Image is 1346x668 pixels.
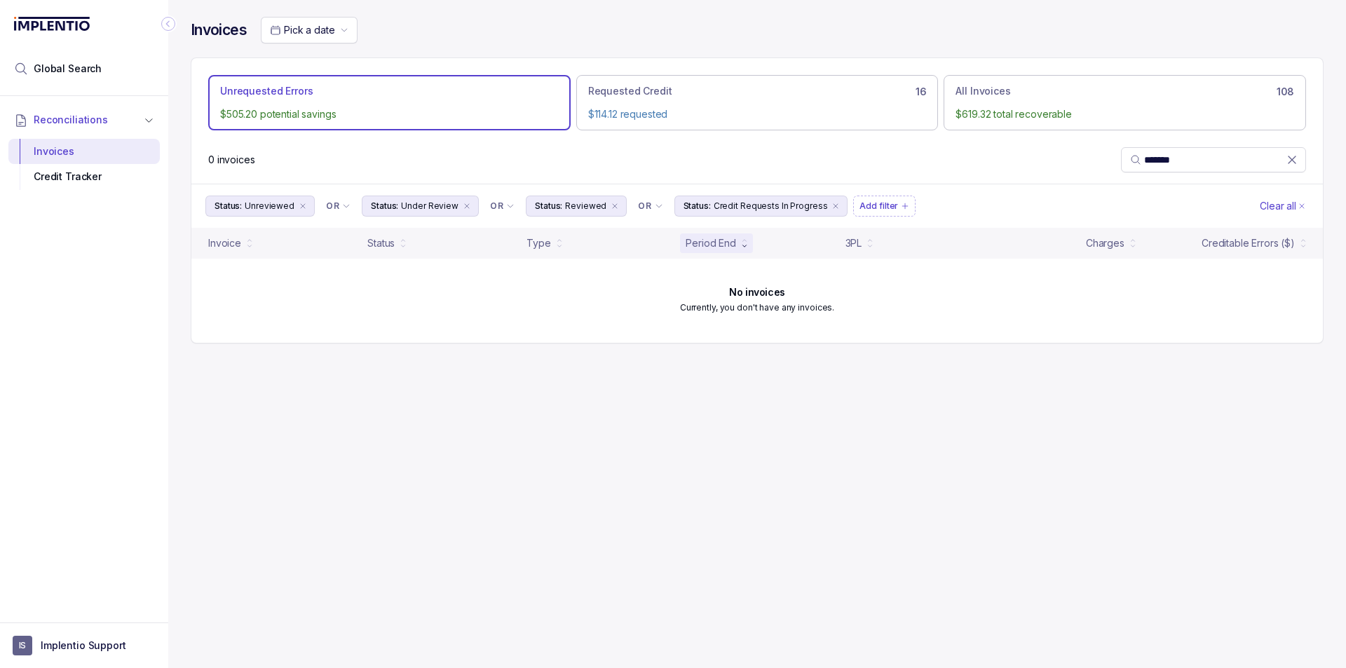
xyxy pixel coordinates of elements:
h6: 16 [916,86,926,97]
div: remove content [297,200,308,212]
div: Credit Tracker [20,164,149,189]
button: Filter Chip Credit Requests In Progress [674,196,848,217]
p: Status: [684,199,711,213]
div: Invoice [208,236,241,250]
button: Filter Chip Connector undefined [484,196,520,216]
h6: No invoices [729,287,784,298]
div: Status [367,236,395,250]
h4: Invoices [191,20,247,40]
div: remove content [609,200,620,212]
div: Type [526,236,550,250]
p: $505.20 potential savings [220,107,559,121]
button: Filter Chip Unreviewed [205,196,315,217]
button: Clear Filters [1257,196,1309,217]
p: Currently, you don't have any invoices. [680,301,834,315]
p: Implentio Support [41,639,126,653]
search: Date Range Picker [270,23,334,37]
span: Global Search [34,62,102,76]
button: Filter Chip Reviewed [526,196,627,217]
p: Requested Credit [588,84,672,98]
li: Filter Chip Connector undefined [326,200,351,212]
p: Status: [215,199,242,213]
p: Unreviewed [245,199,294,213]
p: Unrequested Errors [220,84,313,98]
div: Reconciliations [8,136,160,193]
div: Invoices [20,139,149,164]
p: OR [326,200,339,212]
span: Reconciliations [34,113,108,127]
ul: Filter Group [205,196,1257,217]
div: Charges [1086,236,1124,250]
ul: Action Tab Group [208,75,1306,130]
button: Filter Chip Connector undefined [320,196,356,216]
h6: 108 [1277,86,1294,97]
span: User initials [13,636,32,655]
span: Pick a date [284,24,334,36]
div: remove content [461,200,473,212]
button: Filter Chip Under Review [362,196,479,217]
div: Remaining page entries [208,153,255,167]
p: $114.12 requested [588,107,927,121]
p: 0 invoices [208,153,255,167]
button: Filter Chip Add filter [853,196,916,217]
div: 3PL [845,236,862,250]
p: Reviewed [565,199,606,213]
p: Credit Requests In Progress [714,199,828,213]
div: remove content [830,200,841,212]
p: Under Review [401,199,458,213]
button: Date Range Picker [261,17,358,43]
div: Period End [686,236,736,250]
p: Add filter [859,199,898,213]
button: User initialsImplentio Support [13,636,156,655]
p: OR [638,200,651,212]
button: Reconciliations [8,104,160,135]
p: Status: [371,199,398,213]
p: All Invoices [956,84,1010,98]
li: Filter Chip Connector undefined [490,200,515,212]
li: Filter Chip Connector undefined [638,200,662,212]
p: Clear all [1260,199,1296,213]
p: OR [490,200,503,212]
p: $619.32 total recoverable [956,107,1294,121]
p: Status: [535,199,562,213]
button: Filter Chip Connector undefined [632,196,668,216]
div: Collapse Icon [160,15,177,32]
div: Creditable Errors ($) [1202,236,1295,250]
